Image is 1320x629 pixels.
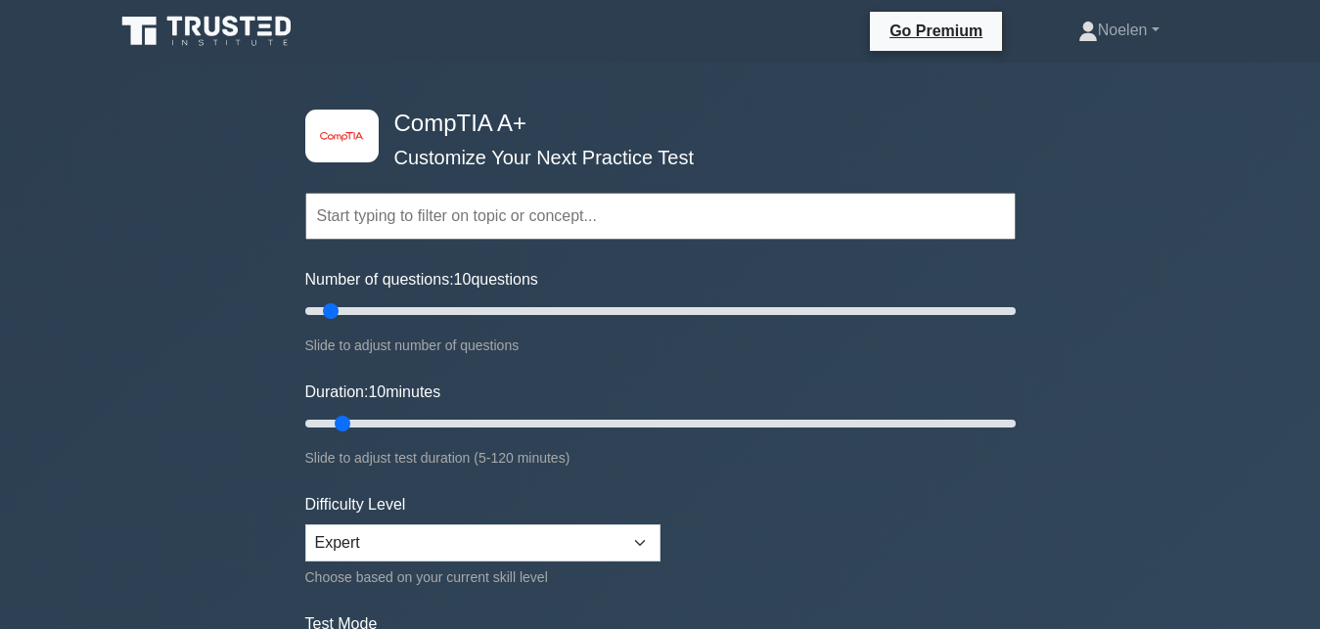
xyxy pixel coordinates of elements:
a: Noelen [1031,11,1206,50]
input: Start typing to filter on topic or concept... [305,193,1016,240]
div: Slide to adjust test duration (5-120 minutes) [305,446,1016,470]
label: Duration: minutes [305,381,441,404]
label: Number of questions: questions [305,268,538,292]
span: 10 [368,383,386,400]
label: Difficulty Level [305,493,406,517]
span: 10 [454,271,472,288]
h4: CompTIA A+ [387,110,920,138]
div: Slide to adjust number of questions [305,334,1016,357]
a: Go Premium [878,19,994,43]
div: Choose based on your current skill level [305,565,660,589]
